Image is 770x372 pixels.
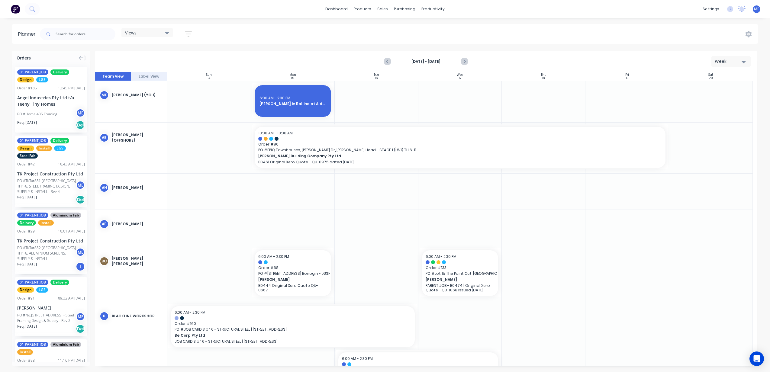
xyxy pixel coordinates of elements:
div: 17 [459,77,461,80]
p: B0444 Original Xero Quote QU-0667 [258,283,327,292]
div: 14 [208,77,210,80]
span: Req. [DATE] [17,261,37,267]
div: 18 [542,77,545,80]
div: Order # 185 [17,85,37,91]
div: BLACKLINE WORKSHOP [112,313,162,319]
span: BelCorp Pty Ltd [175,333,387,338]
div: ME [76,312,85,321]
div: Sat [708,73,713,77]
span: PO # EPIQ Townhouses, [PERSON_NAME] Dr, [PERSON_NAME] Head - STAGE 1 (LW1) TH 6-11 [258,147,662,153]
span: 01 PARENT JOB [17,280,48,285]
p: JOB CARD 3 of 6 - STRUCTURAL STEEL | [STREET_ADDRESS] [175,339,411,344]
button: Week [711,56,751,67]
div: Order # 98 [17,358,35,363]
img: Factory [11,5,20,14]
span: Design [17,287,34,293]
span: LGS [36,287,48,293]
div: [PERSON_NAME] (OFFSHORE) [112,132,162,143]
div: [PERSON_NAME] [112,221,162,227]
div: Planner [18,30,39,38]
div: Fri [625,73,629,77]
span: Delivery [50,138,69,143]
span: Design [17,146,34,151]
div: I [76,262,85,271]
div: ME [76,248,85,257]
div: Mon [289,73,296,77]
div: productivity [418,5,448,14]
div: 16 [375,77,378,80]
span: 01 PARENT JOB [17,213,48,218]
span: Delivery [50,280,69,285]
div: PO #Home 435 Framing [17,111,57,117]
span: Aluminium Fab [50,342,81,347]
div: [PERSON_NAME] [17,305,85,311]
div: products [351,5,374,14]
span: [PERSON_NAME] Building Company Pty Ltd [258,153,622,159]
div: PO #TKTar882 [GEOGRAPHIC_DATA] TH1-6: ALUMINIUM SCREENS, SUPPLY & INSTALL [17,245,78,261]
span: 01 PARENT JOB [17,342,48,347]
div: Del [76,324,85,333]
div: 19 [626,77,629,80]
div: Angel Industries Pty Ltd t/a Teeny Tiny Homes [17,95,85,107]
span: Delivery [17,220,36,226]
div: BC [100,257,109,266]
span: 6:00 AM - 2:30 PM [175,310,205,315]
div: Order # 91 [17,296,35,301]
span: Order # 68 [258,265,327,271]
span: 6:00 AM - 2:30 PM [259,95,290,101]
div: AH [100,183,109,192]
div: 10:43 AM [DATE] [58,162,85,167]
span: 6:00 AM - 2:30 PM [426,254,456,259]
div: sales [374,5,391,14]
div: B [100,312,109,321]
div: Order # 42 [17,162,35,167]
div: AB [100,220,109,229]
div: [PERSON_NAME] (You) [112,92,162,98]
div: Tue [374,73,379,77]
div: 20 [709,77,713,80]
span: Orders [17,55,31,61]
span: 01 PARENT JOB [17,138,48,143]
a: dashboard [322,5,351,14]
strong: [DATE] - [DATE] [396,59,456,64]
span: [PERSON_NAME] [426,277,488,282]
span: 6:00 AM - 2:30 PM [342,356,373,361]
div: purchasing [391,5,418,14]
div: ME [100,91,109,100]
span: Install [38,220,54,226]
span: LGS [54,146,66,151]
div: 11:16 PM [DATE] [58,358,85,363]
input: Search for orders... [56,28,115,40]
div: Open Intercom Messenger [749,351,764,366]
div: Week [715,58,743,65]
div: TK Project Construction Pty Ltd [17,238,85,244]
span: [PERSON_NAME] in Ballina at Alders [259,101,326,107]
div: ME [76,108,85,117]
div: PO #TKTar881 [GEOGRAPHIC_DATA] TH1-6: STEEL FRAMING DESIGN, SUPPLY & INSTALL - Rev 4 [17,178,78,194]
div: settings [700,5,722,14]
span: Req. [DATE] [17,324,37,329]
span: PO # [STREET_ADDRESS] Bonogin - LGSF Walls - Rev 2 [258,271,327,276]
div: [PERSON_NAME] [PERSON_NAME] [112,256,162,267]
div: Thu [541,73,546,77]
span: Steel Fab [17,153,38,159]
span: Delivery [50,69,69,75]
span: PO # JOB CARD 3 of 6 - STRUCTURAL STEEL | [STREET_ADDRESS] [175,327,411,332]
div: ME [76,181,85,190]
span: Design [17,77,34,82]
span: PO # Lot 15 The Point Cct, [GEOGRAPHIC_DATA] [426,271,495,276]
span: Order # 80 [258,142,662,147]
div: Wed [457,73,463,77]
div: AB [100,133,109,142]
button: Team View [95,72,131,81]
div: 10:01 AM [DATE] [58,229,85,234]
div: Order # 29 [17,229,35,234]
p: PARENT JOB - B0474 | Original Xero Quote - QU-1068 issued [DATE] [426,283,495,292]
div: Sun [206,73,212,77]
p: B0461 Original Xero Quote - QU-0975 dated [DATE] [258,160,662,164]
button: Label View [131,72,167,81]
div: PO #No.[STREET_ADDRESS] - Steel Framing Design & Supply - Rev 2 [17,313,78,323]
div: 15 [291,77,294,80]
span: 10:00 AM - 10:00 AM [258,130,293,136]
span: Install [36,146,52,151]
